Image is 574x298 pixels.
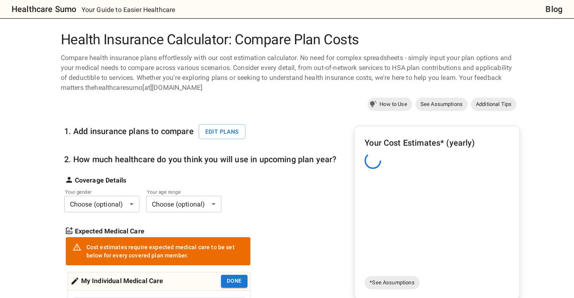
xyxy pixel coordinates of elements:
div: Cost estimates require expected medical care to be set below for every covered plan member. [86,240,244,263]
span: Additional Tips [471,100,516,108]
div: My Individual Medical Care [70,275,163,288]
a: *See Assumptions [365,276,419,289]
a: Blog [545,2,562,16]
h6: Your Cost Estimates* (yearly) [365,136,509,149]
h6: Healthcare Sumo [12,2,76,16]
h6: 1. Add insurance plans to compare [64,124,250,139]
a: Additional Tips [471,98,516,111]
a: See Assumptions [415,98,468,111]
div: Choose (optional) [64,196,139,212]
a: How to Use [367,98,412,111]
div: Compare health insurance plans effortlessly with our cost estimation calculator. No need for comp... [58,53,517,93]
div: Choose (optional) [146,196,221,212]
label: Your gender [65,188,128,195]
span: *See Assumptions [365,279,419,287]
h6: 2. How much healthcare do you think you will use in upcoming plan year? [64,153,337,166]
label: Your age range [147,188,210,195]
strong: Expected Medical Care [75,226,144,236]
p: Your Guide to Easier Healthcare [82,5,175,15]
button: Done [221,275,247,288]
strong: Coverage Details [75,175,126,185]
span: How to Use [375,100,412,108]
span: See Assumptions [415,100,468,108]
button: Edit plans [199,124,245,139]
h1: Health Insurance Calculator: Compare Plan Costs [58,31,517,48]
a: Healthcare Sumo [5,2,76,16]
